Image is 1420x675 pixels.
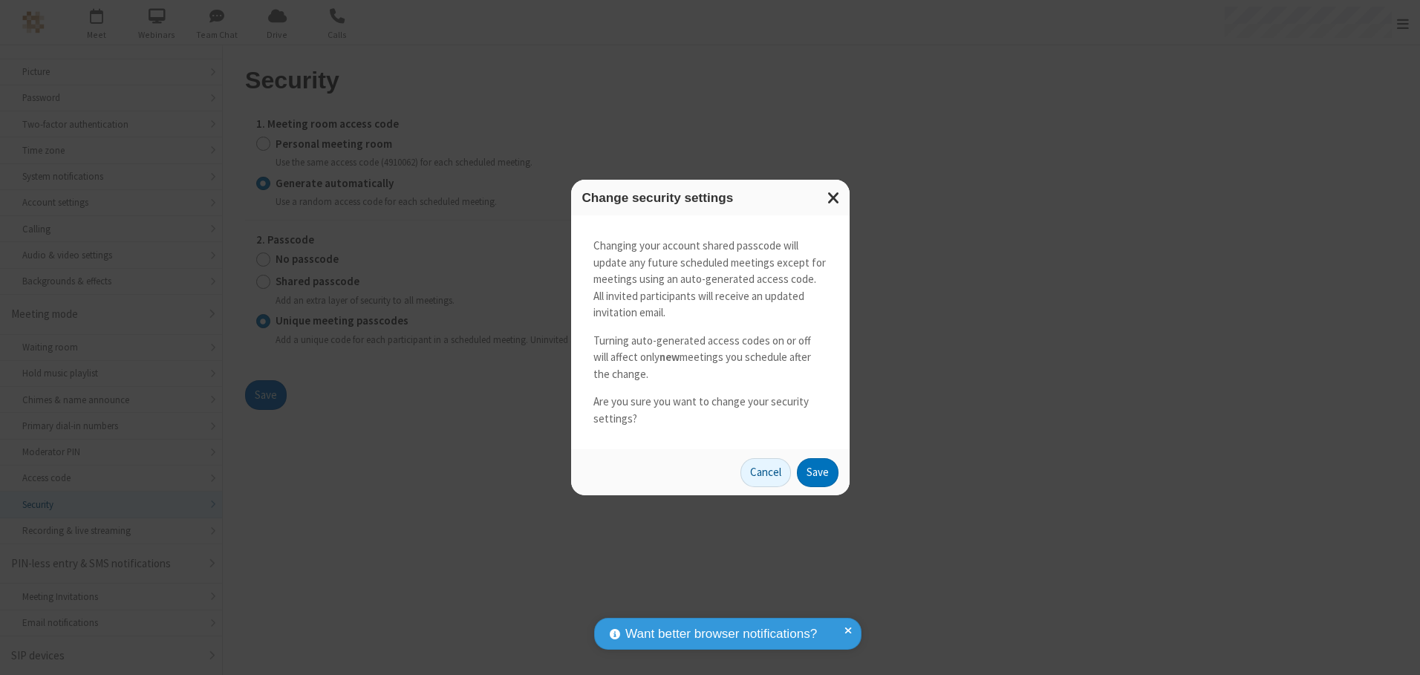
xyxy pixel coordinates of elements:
p: Turning auto-generated access codes on or off will affect only meetings you schedule after the ch... [593,333,827,383]
button: Cancel [740,458,791,488]
span: Want better browser notifications? [625,625,817,644]
p: Changing your account shared passcode will update any future scheduled meetings except for meetin... [593,238,827,322]
h3: Change security settings [582,191,838,205]
button: Save [797,458,838,488]
strong: new [659,350,680,364]
button: Close modal [818,180,850,216]
p: Are you sure you want to change your security settings? [593,394,827,427]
